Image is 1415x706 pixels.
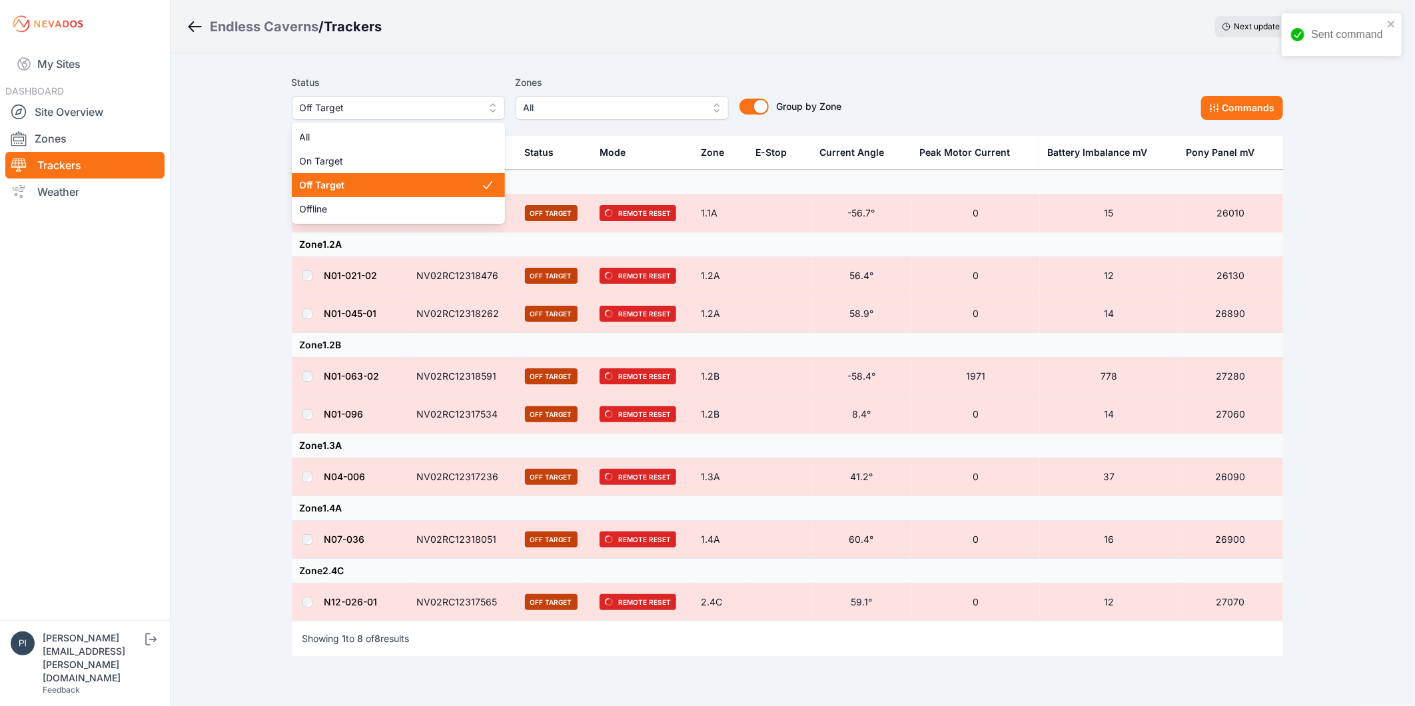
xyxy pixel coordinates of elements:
span: Off Target [300,100,478,116]
button: Off Target [292,96,505,120]
div: Sent command [1311,27,1383,43]
span: On Target [300,155,481,168]
button: close [1387,19,1396,29]
span: Off Target [300,178,481,192]
span: Offline [300,202,481,216]
span: All [300,131,481,144]
div: Off Target [292,123,505,224]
